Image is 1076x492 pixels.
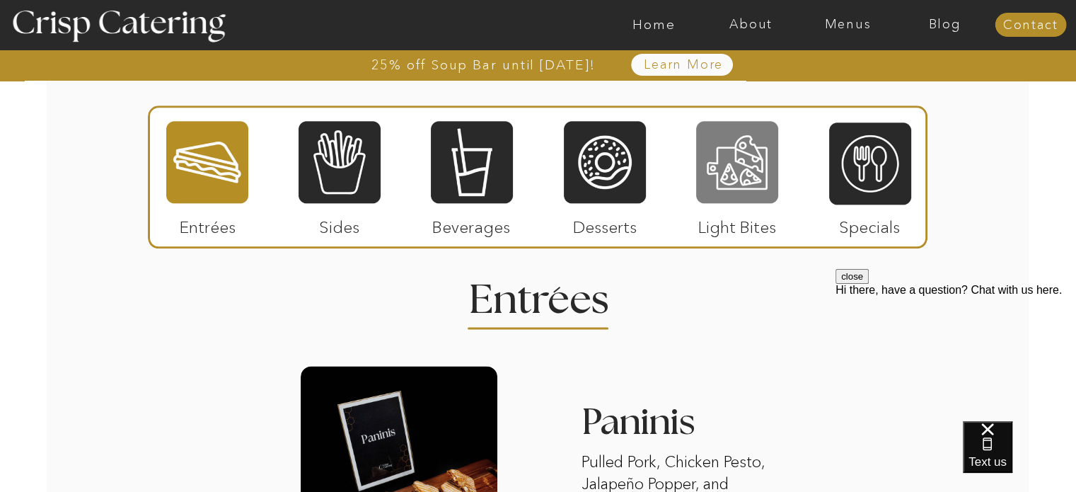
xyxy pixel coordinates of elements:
[582,404,778,450] h3: Paninis
[799,18,896,32] a: Menus
[690,203,785,244] p: Light Bites
[995,18,1066,33] a: Contact
[896,18,993,32] a: Blog
[161,203,255,244] p: Entrées
[835,269,1076,439] iframe: podium webchat widget prompt
[469,280,608,308] h2: Entrees
[963,421,1076,492] iframe: podium webchat widget bubble
[606,18,702,32] a: Home
[611,58,756,72] a: Learn More
[320,58,647,72] a: 25% off Soup Bar until [DATE]!
[702,18,799,32] a: About
[424,203,519,244] p: Beverages
[558,203,652,244] p: Desserts
[292,203,386,244] p: Sides
[823,203,917,244] p: Specials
